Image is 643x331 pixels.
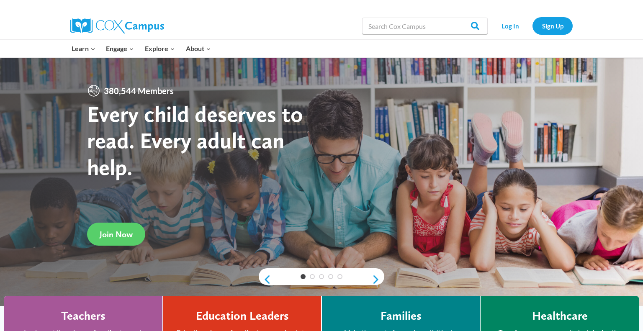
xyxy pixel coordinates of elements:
[532,309,588,323] h4: Healthcare
[100,229,133,239] span: Join Now
[532,17,573,34] a: Sign Up
[100,84,177,98] span: 380,544 Members
[372,275,384,285] a: next
[145,43,175,54] span: Explore
[310,274,315,279] a: 2
[319,274,324,279] a: 3
[106,43,134,54] span: Engage
[492,17,528,34] a: Log In
[87,223,145,246] a: Join Now
[259,275,271,285] a: previous
[66,40,216,57] nav: Primary Navigation
[61,309,105,323] h4: Teachers
[362,18,488,34] input: Search Cox Campus
[328,274,333,279] a: 4
[259,271,384,288] div: content slider buttons
[337,274,342,279] a: 5
[381,309,422,323] h4: Families
[196,309,289,323] h4: Education Leaders
[186,43,211,54] span: About
[70,18,164,33] img: Cox Campus
[492,17,573,34] nav: Secondary Navigation
[72,43,95,54] span: Learn
[87,100,303,180] strong: Every child deserves to read. Every adult can help.
[301,274,306,279] a: 1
